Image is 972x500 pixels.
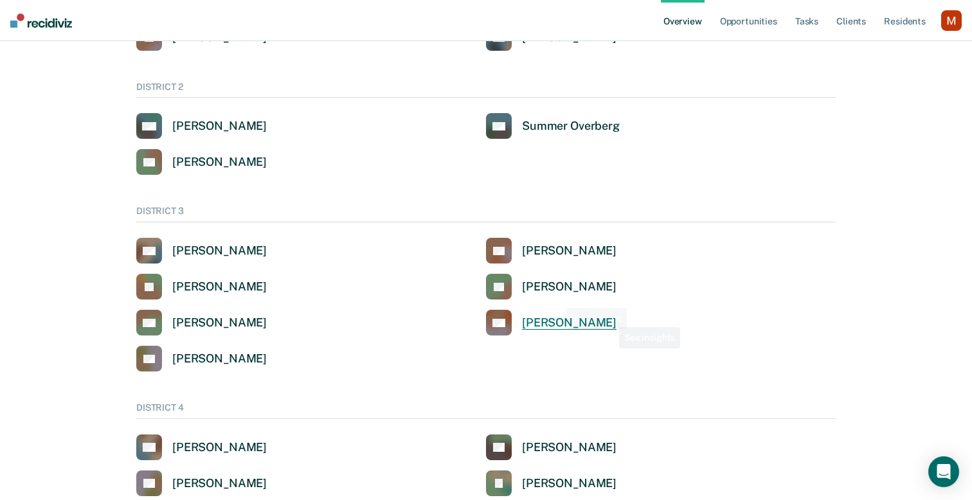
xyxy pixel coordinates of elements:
[136,113,267,139] a: [PERSON_NAME]
[172,244,267,258] div: [PERSON_NAME]
[10,13,72,28] img: Recidiviz
[172,352,267,366] div: [PERSON_NAME]
[136,238,267,263] a: [PERSON_NAME]
[486,470,616,496] a: [PERSON_NAME]
[928,456,959,487] div: Open Intercom Messenger
[136,402,836,419] div: DISTRICT 4
[136,149,267,175] a: [PERSON_NAME]
[522,316,616,330] div: [PERSON_NAME]
[172,280,267,294] div: [PERSON_NAME]
[136,470,267,496] a: [PERSON_NAME]
[486,434,616,460] a: [PERSON_NAME]
[136,274,267,299] a: [PERSON_NAME]
[522,119,620,134] div: Summer Overberg
[486,274,616,299] a: [PERSON_NAME]
[136,82,836,98] div: DISTRICT 2
[486,310,616,335] a: [PERSON_NAME]
[522,244,616,258] div: [PERSON_NAME]
[172,119,267,134] div: [PERSON_NAME]
[486,113,620,139] a: Summer Overberg
[522,476,616,491] div: [PERSON_NAME]
[136,310,267,335] a: [PERSON_NAME]
[522,280,616,294] div: [PERSON_NAME]
[172,316,267,330] div: [PERSON_NAME]
[486,238,616,263] a: [PERSON_NAME]
[136,206,836,222] div: DISTRICT 3
[522,440,616,455] div: [PERSON_NAME]
[136,434,267,460] a: [PERSON_NAME]
[172,155,267,170] div: [PERSON_NAME]
[172,476,267,491] div: [PERSON_NAME]
[172,440,267,455] div: [PERSON_NAME]
[136,346,267,371] a: [PERSON_NAME]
